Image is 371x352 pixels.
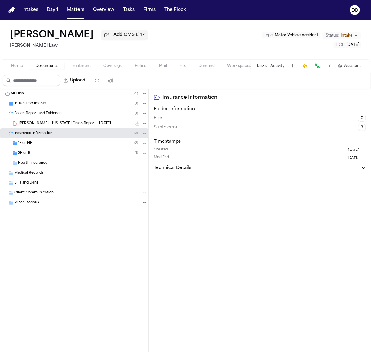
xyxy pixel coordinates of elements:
button: Tasks [121,4,137,15]
span: [DATE] [346,43,359,47]
span: ( 1 ) [135,102,138,105]
span: 1P or PIP [18,141,32,146]
span: Mail [159,63,167,68]
button: Add Task [288,62,297,70]
span: Insurance Information [14,131,52,136]
input: Search files [3,75,60,86]
button: [DATE] [347,147,366,153]
button: Download Y. Gregley - Georgia Crash Report - 8.21.25 [134,120,140,127]
button: Edit matter name [10,30,94,41]
h2: Insurance Information [162,94,366,101]
span: Fax [179,63,186,68]
h3: Technical Details [154,165,191,171]
button: Matters [64,4,87,15]
a: Home [7,7,15,13]
span: ( 1 ) [135,151,138,155]
button: Intakes [20,4,41,15]
span: Motor Vehicle Accident [275,33,318,37]
span: ( 2 ) [134,141,138,145]
button: Upload [60,75,89,86]
span: Created [154,147,168,153]
h2: [PERSON_NAME] Law [10,42,148,50]
button: Edit DOL: 2025-08-21 [334,42,361,48]
button: Change status from Intake [323,32,361,39]
span: 3P or BI [18,151,31,156]
img: Finch Logo [7,7,15,13]
span: Documents [35,63,58,68]
button: Technical Details [154,165,366,171]
span: Add CMS Link [113,32,145,38]
button: Tasks [256,63,267,68]
h3: Timestamps [154,139,366,145]
span: 3 [358,124,366,131]
span: [DATE] [347,155,360,160]
span: ( 5 ) [134,92,138,95]
span: ( 1 ) [135,112,138,115]
span: Type : [264,33,274,37]
span: Demand [198,63,215,68]
button: Edit Type: Motor Vehicle Accident [262,32,320,38]
span: Health Insurance [18,161,47,166]
button: Add CMS Link [101,30,148,40]
span: Intake Documents [14,101,46,106]
button: Assistant [338,63,361,68]
button: Create Immediate Task [301,62,309,70]
span: 0 [358,115,366,122]
span: Workspaces [227,63,251,68]
h3: Folder Information [154,106,366,112]
button: [DATE] [347,155,366,160]
span: Status: [326,33,339,38]
span: Medical Records [14,171,43,176]
span: Police Report and Evidence [14,111,62,116]
span: Modified [154,155,169,160]
span: Home [11,63,23,68]
span: Bills and Liens [14,180,38,186]
span: Miscellaneous [14,200,39,206]
span: Coverage [104,63,122,68]
button: Overview [91,4,117,15]
button: Day 1 [44,4,61,15]
span: [DATE] [347,147,360,153]
span: Subfolders [154,124,177,131]
span: Client Communication [14,190,54,196]
span: Files [154,115,163,121]
span: Police [135,63,147,68]
span: Treatment [71,63,91,68]
span: All Files [11,91,24,97]
button: Firms [141,4,158,15]
span: DOL : [336,43,345,47]
h1: [PERSON_NAME] [10,30,94,41]
span: ( 3 ) [134,132,138,135]
span: Intake [341,33,352,38]
button: Make a Call [313,62,322,70]
span: Assistant [344,63,361,68]
button: The Flock [162,4,188,15]
span: [PERSON_NAME] - [US_STATE] Crash Report - [DATE] [19,121,111,126]
button: Activity [270,63,285,68]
